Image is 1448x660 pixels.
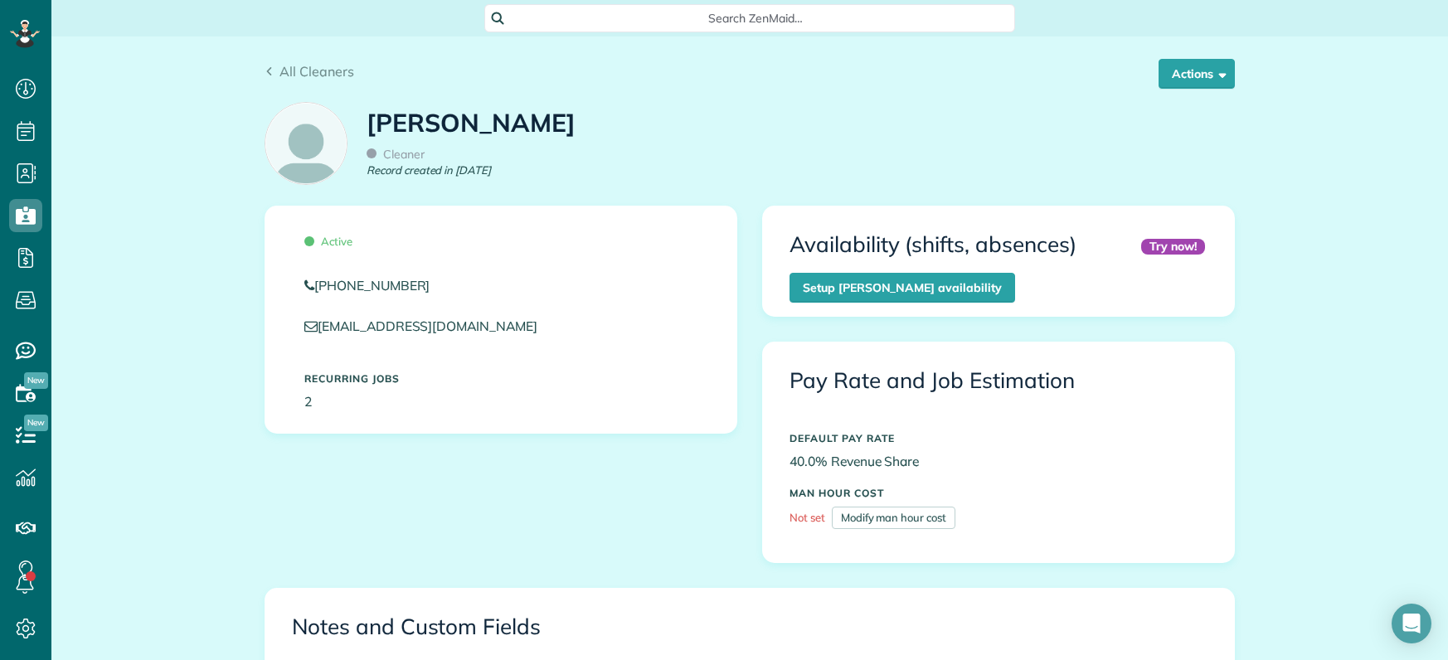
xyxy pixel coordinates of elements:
[265,103,347,184] img: employee_icon-c2f8239691d896a72cdd9dc41cfb7b06f9d69bdd837a2ad469be8ff06ab05b5f.png
[790,452,1207,471] p: 40.0% Revenue Share
[304,235,352,248] span: Active
[304,373,697,384] h5: Recurring Jobs
[367,109,576,137] h1: [PERSON_NAME]
[367,163,491,178] em: Record created in [DATE]
[790,488,1207,498] h5: MAN HOUR COST
[1392,604,1431,643] div: Open Intercom Messenger
[832,507,955,529] a: Modify man hour cost
[790,511,825,524] span: Not set
[24,415,48,431] span: New
[304,392,697,411] p: 2
[1141,239,1205,255] div: Try now!
[790,433,1207,444] h5: DEFAULT PAY RATE
[279,63,354,80] span: All Cleaners
[790,233,1076,257] h3: Availability (shifts, absences)
[1159,59,1235,89] button: Actions
[292,615,1207,639] h3: Notes and Custom Fields
[304,276,697,295] a: [PHONE_NUMBER]
[304,318,553,334] a: [EMAIL_ADDRESS][DOMAIN_NAME]
[367,147,425,162] span: Cleaner
[265,61,354,81] a: All Cleaners
[24,372,48,389] span: New
[790,273,1015,303] a: Setup [PERSON_NAME] availability
[790,369,1207,393] h3: Pay Rate and Job Estimation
